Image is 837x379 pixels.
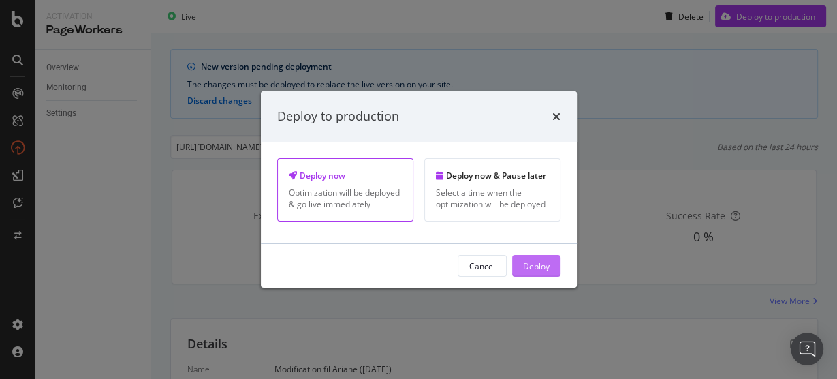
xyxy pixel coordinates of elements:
div: Deploy now & Pause later [436,170,549,181]
div: times [552,108,560,125]
div: Cancel [469,260,495,271]
div: Open Intercom Messenger [791,333,823,365]
div: modal [261,91,577,288]
button: Cancel [458,255,507,277]
button: Deploy [512,255,560,277]
div: Deploy to production [277,108,399,125]
div: Optimization will be deployed & go live immediately [289,187,402,210]
div: Deploy [523,260,550,271]
div: Select a time when the optimization will be deployed [436,187,549,210]
div: Deploy now [289,170,402,181]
